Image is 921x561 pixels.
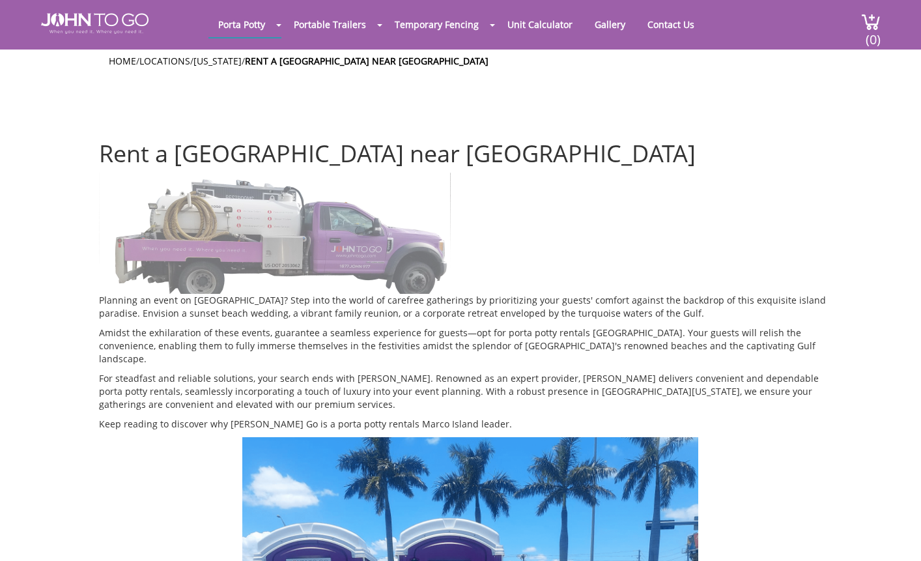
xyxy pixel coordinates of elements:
span: (0) [865,20,881,48]
a: Unit Calculator [498,12,582,37]
a: Portable Trailers [284,12,376,37]
img: JOHN to go [41,13,149,34]
img: Truck [99,173,451,294]
a: Temporary Fencing [385,12,489,37]
a: Porta Potty [208,12,275,37]
p: For steadfast and reliable solutions, your search ends with [PERSON_NAME]. Renowned as an expert ... [99,372,842,411]
a: Locations [139,55,190,67]
h1: Rent a [GEOGRAPHIC_DATA] near [GEOGRAPHIC_DATA] [99,106,842,167]
a: Home [109,55,136,67]
ul: / / / [109,55,851,68]
button: Live Chat [869,509,921,561]
a: Gallery [585,12,635,37]
a: Rent a [GEOGRAPHIC_DATA] near [GEOGRAPHIC_DATA] [245,55,489,67]
img: cart a [861,13,881,31]
a: [US_STATE] [193,55,242,67]
p: Amidst the exhilaration of these events, guarantee a seamless experience for guests—opt for porta... [99,326,842,366]
a: Contact Us [638,12,704,37]
p: Planning an event on [GEOGRAPHIC_DATA]? Step into the world of carefree gatherings by prioritizin... [99,294,842,320]
p: Keep reading to discover why [PERSON_NAME] Go is a porta potty rentals Marco Island leader. [99,418,842,431]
